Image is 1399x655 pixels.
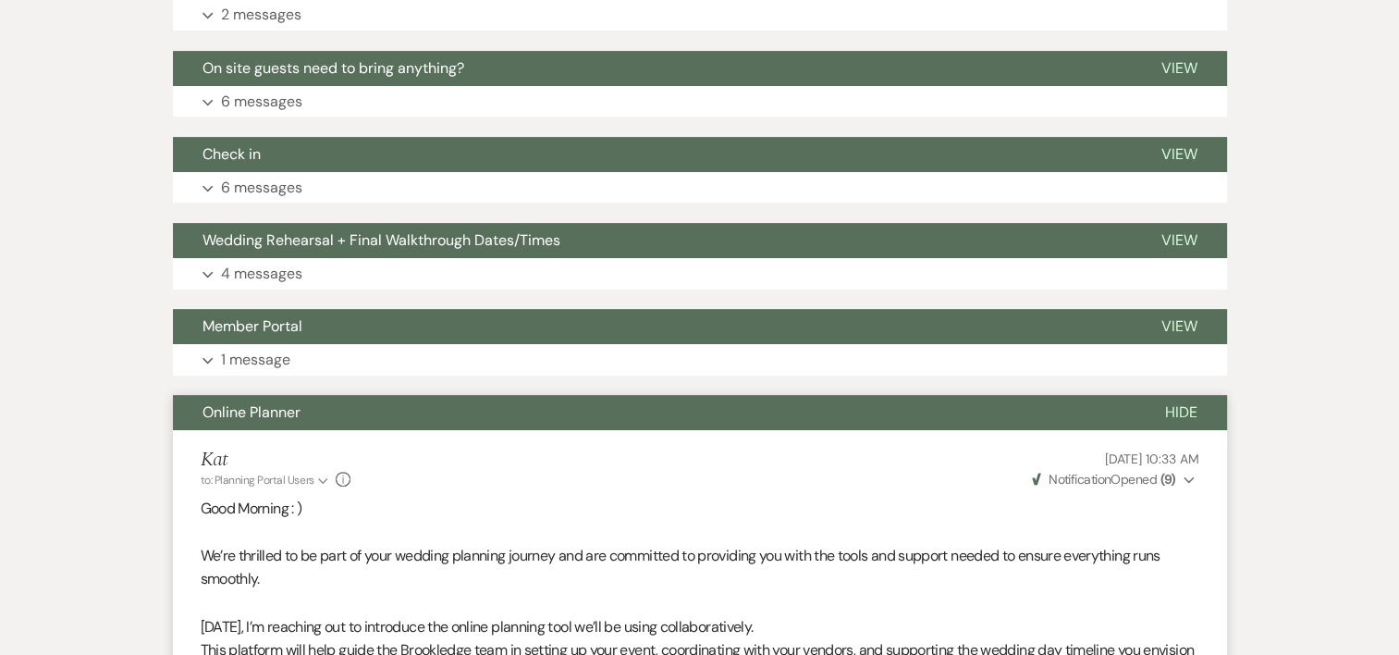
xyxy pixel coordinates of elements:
[1161,230,1197,250] span: View
[202,230,560,250] span: Wedding Rehearsal + Final Walkthrough Dates/Times
[173,223,1132,258] button: Wedding Rehearsal + Final Walkthrough Dates/Times
[202,402,301,422] span: Online Planner
[201,497,1199,521] p: Good Morning : )
[173,309,1132,344] button: Member Portal
[1105,451,1199,467] span: [DATE] 10:33 AM
[1132,51,1227,86] button: View
[1165,402,1197,422] span: Hide
[1029,470,1199,489] button: NotificationOpened (9)
[173,172,1227,204] button: 6 messages
[1132,223,1227,258] button: View
[201,472,332,488] button: to: Planning Portal Users
[221,262,302,286] p: 4 messages
[1161,316,1197,336] span: View
[1161,144,1197,164] span: View
[221,176,302,200] p: 6 messages
[173,258,1227,290] button: 4 messages
[1132,309,1227,344] button: View
[173,86,1227,117] button: 6 messages
[221,3,301,27] p: 2 messages
[201,449,351,472] h5: Kat
[202,58,464,78] span: On site guests need to bring anything?
[201,544,1199,591] p: We’re thrilled to be part of your wedding planning journey and are committed to providing you wit...
[1161,58,1197,78] span: View
[1049,471,1111,488] span: Notification
[173,344,1227,376] button: 1 message
[221,348,290,372] p: 1 message
[173,51,1132,86] button: On site guests need to bring anything?
[201,615,1199,639] p: [DATE], I’m reaching out to introduce the online planning tool we’ll be using collaboratively.
[173,137,1132,172] button: Check in
[1160,471,1175,488] strong: ( 9 )
[201,473,314,488] span: to: Planning Portal Users
[1135,395,1227,430] button: Hide
[202,144,261,164] span: Check in
[1032,471,1176,488] span: Opened
[1132,137,1227,172] button: View
[202,316,302,336] span: Member Portal
[173,395,1135,430] button: Online Planner
[221,90,302,114] p: 6 messages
